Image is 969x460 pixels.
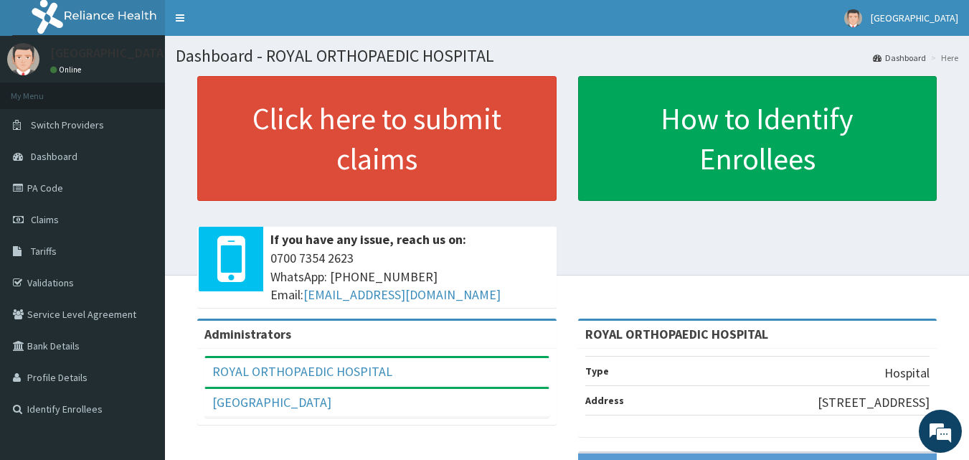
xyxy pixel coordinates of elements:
[197,76,557,201] a: Click here to submit claims
[884,364,930,382] p: Hospital
[50,65,85,75] a: Online
[31,150,77,163] span: Dashboard
[7,43,39,75] img: User Image
[50,47,169,60] p: [GEOGRAPHIC_DATA]
[270,231,466,248] b: If you have any issue, reach us on:
[818,393,930,412] p: [STREET_ADDRESS]
[303,286,501,303] a: [EMAIL_ADDRESS][DOMAIN_NAME]
[270,249,549,304] span: 0700 7354 2623 WhatsApp: [PHONE_NUMBER] Email:
[927,52,958,64] li: Here
[31,118,104,131] span: Switch Providers
[212,394,331,410] a: [GEOGRAPHIC_DATA]
[578,76,937,201] a: How to Identify Enrollees
[873,52,926,64] a: Dashboard
[204,326,291,342] b: Administrators
[585,326,768,342] strong: ROYAL ORTHOPAEDIC HOSPITAL
[31,245,57,258] span: Tariffs
[585,394,624,407] b: Address
[871,11,958,24] span: [GEOGRAPHIC_DATA]
[844,9,862,27] img: User Image
[176,47,958,65] h1: Dashboard - ROYAL ORTHOPAEDIC HOSPITAL
[31,213,59,226] span: Claims
[212,363,392,380] a: ROYAL ORTHOPAEDIC HOSPITAL
[585,365,609,377] b: Type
